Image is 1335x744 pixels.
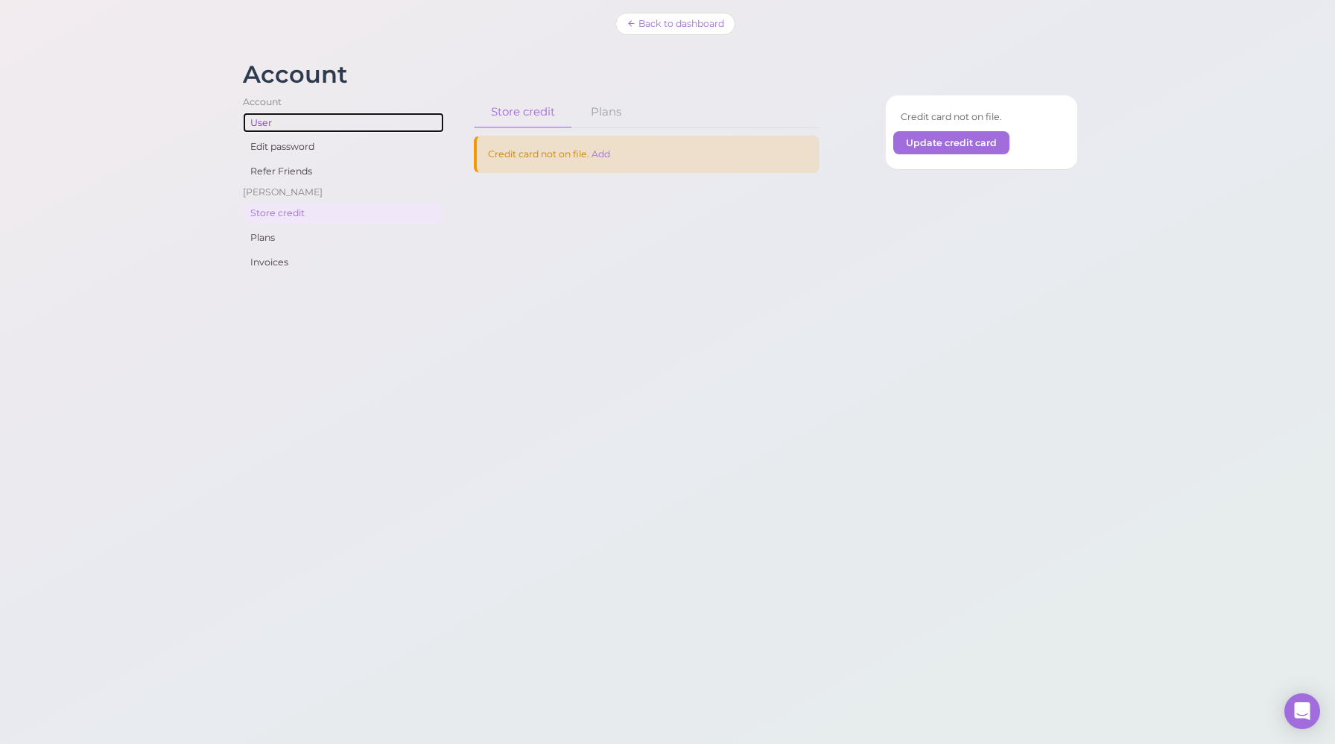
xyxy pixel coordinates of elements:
[615,13,735,35] a: Back to dashboard
[474,136,819,173] div: Credit card not on file.
[243,95,444,109] li: Account
[243,186,444,199] li: [PERSON_NAME]
[1284,693,1320,729] div: Open Intercom Messenger
[592,148,610,160] a: Add
[243,136,444,157] a: Edit password
[243,252,444,273] a: Invoices
[893,103,1070,131] div: Credit card not on file.
[893,131,1009,155] a: Update credit card
[243,203,444,224] a: Store credit
[243,60,1092,89] h1: Account
[243,113,444,133] a: User
[474,95,572,128] a: Store credit
[574,95,638,127] a: Plans
[243,161,444,182] a: Refer Friends
[243,227,444,248] a: Plans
